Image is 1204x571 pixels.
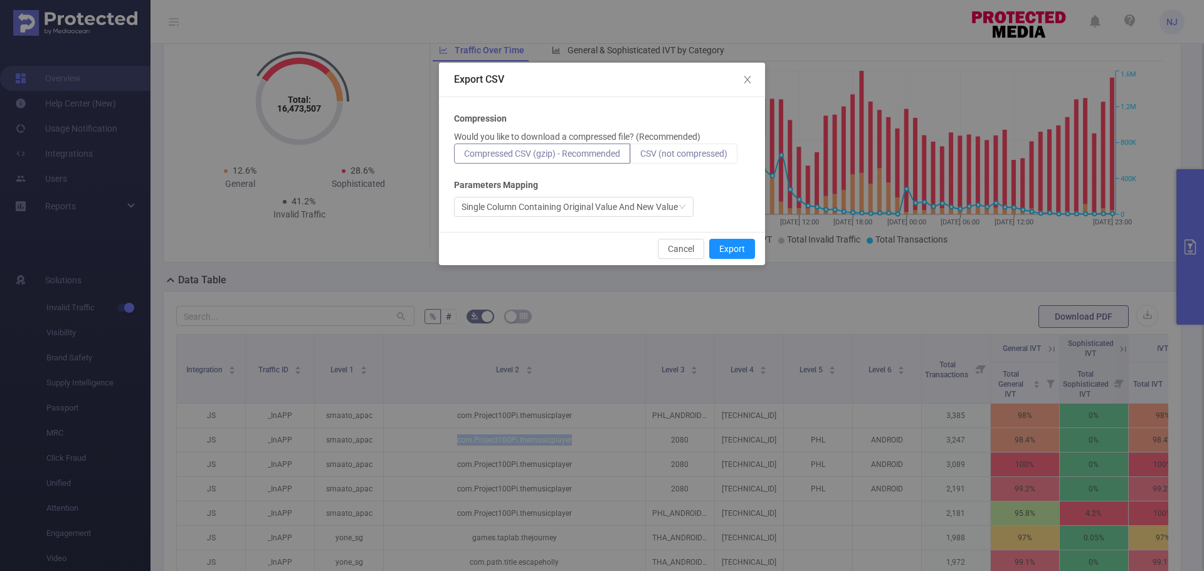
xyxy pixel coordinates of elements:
[462,197,678,216] div: Single Column Containing Original Value And New Value
[658,239,704,259] button: Cancel
[742,75,752,85] i: icon: close
[454,130,700,144] p: Would you like to download a compressed file? (Recommended)
[730,63,765,98] button: Close
[709,239,755,259] button: Export
[464,149,620,159] span: Compressed CSV (gzip) - Recommended
[454,179,538,192] b: Parameters Mapping
[454,73,750,86] div: Export CSV
[640,149,727,159] span: CSV (not compressed)
[679,203,686,212] i: icon: down
[454,112,507,125] b: Compression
